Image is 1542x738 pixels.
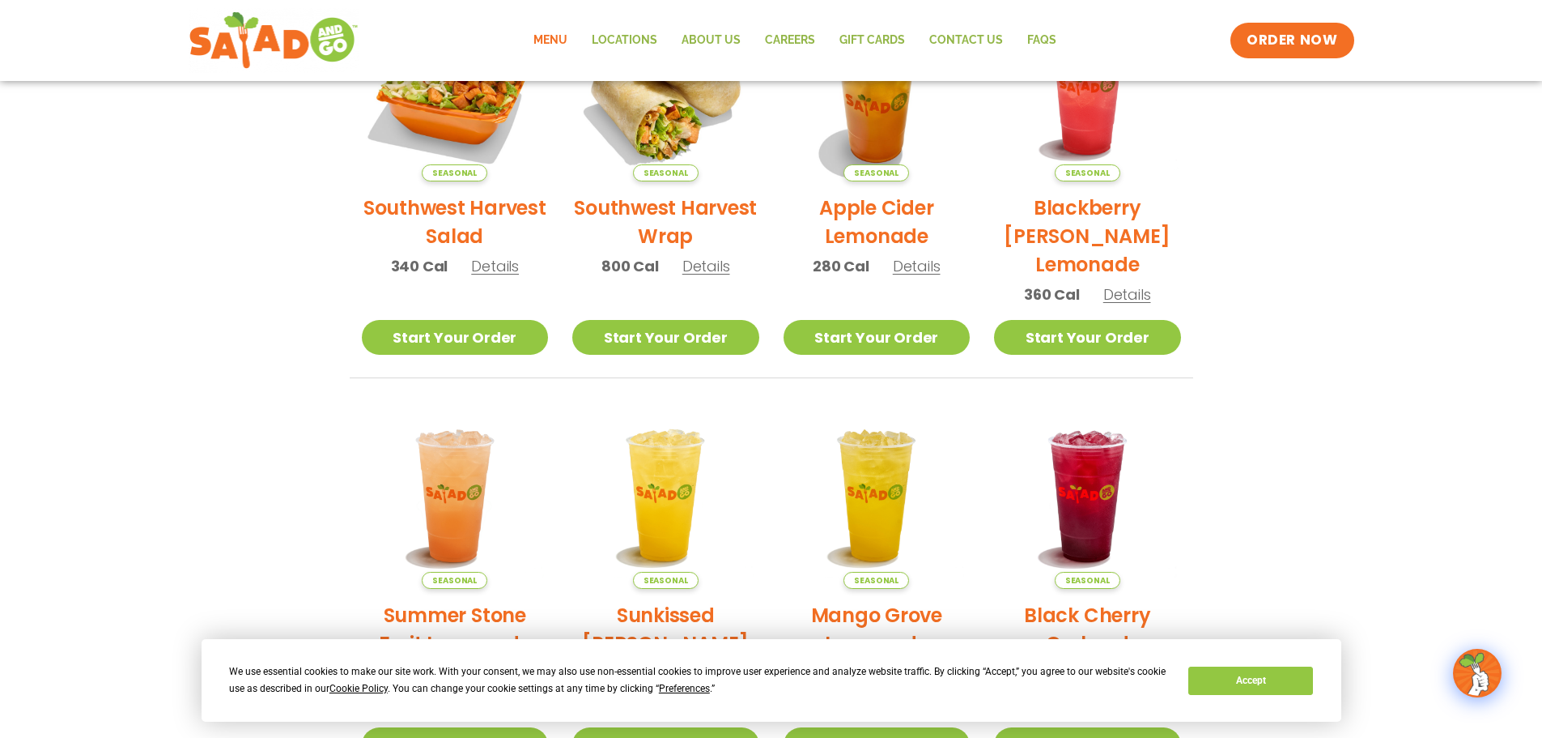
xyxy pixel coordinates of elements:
[572,601,759,658] h2: Sunkissed [PERSON_NAME]
[784,403,971,590] img: Product photo for Mango Grove Lemonade
[1024,284,1080,305] span: 360 Cal
[422,572,487,589] span: Seasonal
[659,683,710,694] span: Preferences
[633,572,699,589] span: Seasonal
[329,683,388,694] span: Cookie Policy
[391,255,448,277] span: 340 Cal
[572,320,759,355] a: Start Your Order
[362,601,549,658] h2: Summer Stone Fruit Lemonade
[362,403,549,590] img: Product photo for Summer Stone Fruit Lemonade
[994,320,1181,355] a: Start Your Order
[753,22,827,59] a: Careers
[572,403,759,590] img: Product photo for Sunkissed Yuzu Lemonade
[189,8,359,73] img: new-SAG-logo-768×292
[917,22,1015,59] a: Contact Us
[521,22,1068,59] nav: Menu
[1103,284,1151,305] span: Details
[994,601,1181,686] h2: Black Cherry Orchard Lemonade
[682,256,730,276] span: Details
[813,255,869,277] span: 280 Cal
[669,22,753,59] a: About Us
[893,256,941,276] span: Details
[1188,667,1313,695] button: Accept
[827,22,917,59] a: GIFT CARDS
[601,255,659,277] span: 800 Cal
[784,601,971,658] h2: Mango Grove Lemonade
[784,320,971,355] a: Start Your Order
[633,164,699,181] span: Seasonal
[471,256,519,276] span: Details
[1055,164,1120,181] span: Seasonal
[843,164,909,181] span: Seasonal
[362,320,549,355] a: Start Your Order
[843,572,909,589] span: Seasonal
[1055,572,1120,589] span: Seasonal
[580,22,669,59] a: Locations
[422,164,487,181] span: Seasonal
[784,194,971,250] h2: Apple Cider Lemonade
[572,194,759,250] h2: Southwest Harvest Wrap
[994,403,1181,590] img: Product photo for Black Cherry Orchard Lemonade
[1015,22,1068,59] a: FAQs
[229,663,1169,697] div: We use essential cookies to make our site work. With your consent, we may also use non-essential ...
[202,639,1341,722] div: Cookie Consent Prompt
[362,194,549,250] h2: Southwest Harvest Salad
[994,194,1181,279] h2: Blackberry [PERSON_NAME] Lemonade
[1455,651,1500,696] img: wpChatIcon
[1247,31,1337,50] span: ORDER NOW
[1230,23,1353,58] a: ORDER NOW
[521,22,580,59] a: Menu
